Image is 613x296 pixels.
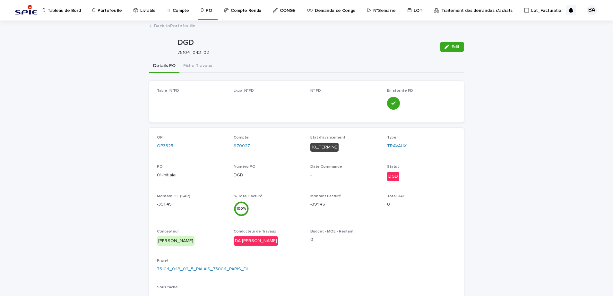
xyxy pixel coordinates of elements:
p: - [157,96,226,102]
div: 100 % [234,206,249,212]
a: TRAVAUX [387,143,407,149]
button: Fiche Travaux [179,60,216,73]
span: Lkup_N°FD [234,89,254,93]
a: 970027 [234,143,250,149]
p: -391.45 [157,201,226,208]
span: Etat d'avancement [310,136,345,140]
div: 10_TERMINE [310,143,339,152]
img: svstPd6MQfCT1uX1QGkG [13,4,39,17]
button: Details PO [149,60,179,73]
p: - [234,96,303,102]
p: 0 [310,236,379,243]
p: DGD [177,38,435,47]
span: Edit [452,45,460,49]
span: N° FD [310,89,321,93]
span: PO [157,165,163,169]
p: 01-Initiale [157,172,226,179]
span: Montant Facturé [310,194,341,198]
p: 0 [387,201,456,208]
p: -391.45 [310,201,379,208]
span: Concepteur [157,230,179,233]
span: Numéro PO [234,165,255,169]
div: [PERSON_NAME] [157,236,194,246]
button: Edit [440,42,464,52]
p: 75104_043_02 [177,50,433,55]
p: DGD [234,172,303,179]
a: OP3325 [157,143,173,149]
span: OP [157,136,163,140]
div: DGD [387,172,399,181]
a: Back toPortefeuille [154,22,195,29]
span: Date Commande [310,165,342,169]
span: Type [387,136,396,140]
div: BA [587,5,597,15]
span: Montant HT (SAP) [157,194,190,198]
span: Budget - MOE - Restant [310,230,354,233]
span: % Total Facturé [234,194,263,198]
span: En attente FD [387,89,413,93]
span: Projet [157,259,168,263]
div: DA [PERSON_NAME] [234,236,278,246]
span: Total RAF [387,194,405,198]
span: Table_N°FD [157,89,179,93]
p: - [310,172,379,179]
span: Statut [387,165,399,169]
span: Conducteur de Travaux [234,230,276,233]
span: Compte [234,136,249,140]
span: Sous tâche [157,285,178,289]
a: 75104_043_02_5_PALAIS_75004_PARIS_DI [157,266,248,273]
p: - [310,96,379,102]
